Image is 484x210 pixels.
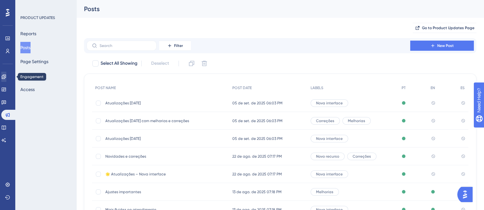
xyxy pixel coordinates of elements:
[232,136,283,141] span: 05 de set. de 2025 06:03 PM
[353,154,371,159] span: Correções
[316,118,334,123] span: Correções
[20,70,36,81] button: Domain
[20,28,36,39] button: Reports
[105,101,207,106] span: Atualizações [DATE]
[20,56,48,67] button: Page Settings
[105,136,207,141] span: Atualizações [DATE]
[232,189,282,194] span: 13 de ago. de 2025 07:18 PM
[174,43,183,48] span: Filter
[232,154,282,159] span: 22 de ago. de 2025 07:17 PM
[159,41,191,51] button: Filter
[460,85,465,90] span: ES
[105,154,207,159] span: Novidades e correções
[232,172,282,177] span: 22 de ago. de 2025 07:17 PM
[101,60,137,67] span: Select All Showing
[457,185,476,204] iframe: UserGuiding AI Assistant Launcher
[316,189,333,194] span: Melhorias
[232,85,252,90] span: POST DATE
[316,154,339,159] span: Novo recurso
[413,23,476,33] button: Go to Product Updates Page
[100,43,151,48] input: Search
[316,136,343,141] span: Nova interface
[348,118,365,123] span: Melhorias
[20,42,31,53] button: Posts
[316,101,343,106] span: Nova interface
[15,2,40,9] span: Need Help?
[151,60,169,67] span: Deselect
[232,118,283,123] span: 05 de set. de 2025 06:03 PM
[105,118,207,123] span: Atualizações [DATE] com melhorias e correções
[105,172,207,177] span: 🌟 Atualizações – Nova interface
[145,58,175,69] button: Deselect
[311,85,323,90] span: LABELS
[232,101,283,106] span: 05 de set. de 2025 06:03 PM
[437,43,454,48] span: New Post
[316,172,343,177] span: Nova interface
[95,85,116,90] span: POST NAME
[431,85,435,90] span: EN
[105,189,207,194] span: Ajustes importantes
[20,15,55,20] div: PRODUCT UPDATES
[410,41,474,51] button: New Post
[401,85,405,90] span: PT
[422,25,474,30] span: Go to Product Updates Page
[84,4,460,13] div: Posts
[20,84,35,95] button: Access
